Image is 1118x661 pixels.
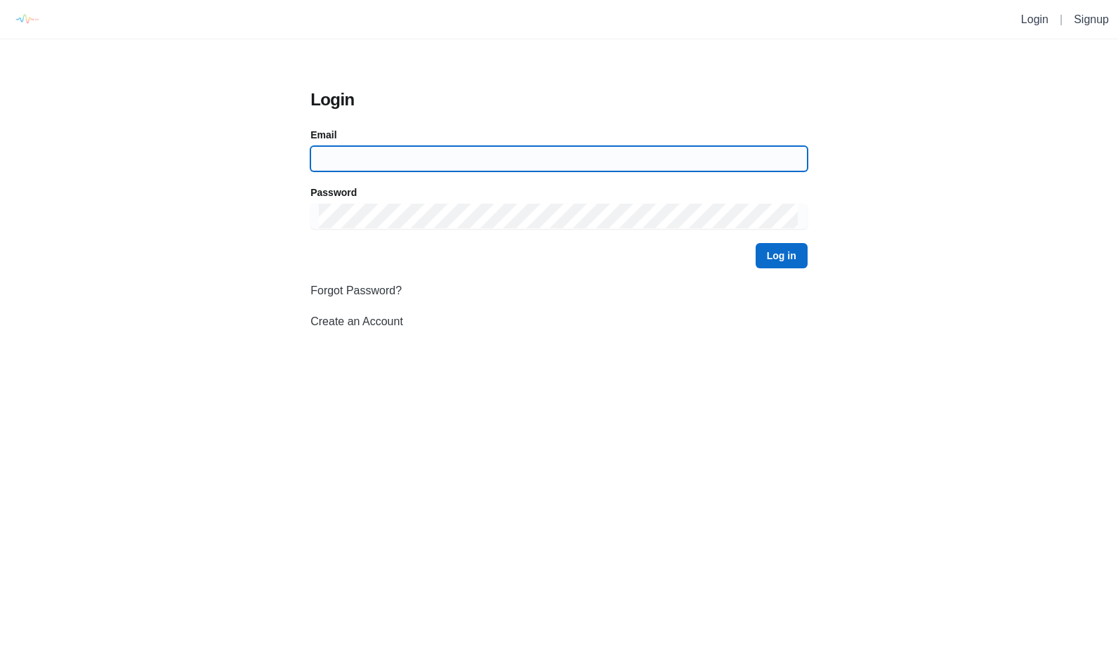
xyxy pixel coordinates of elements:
[756,243,808,268] button: Log in
[310,89,808,111] h3: Login
[310,128,336,142] label: Email
[310,315,403,327] a: Create an Account
[1074,13,1109,25] a: Signup
[310,284,402,296] a: Forgot Password?
[1021,13,1048,25] a: Login
[1054,11,1068,28] li: |
[310,185,357,199] label: Password
[11,4,42,35] img: logo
